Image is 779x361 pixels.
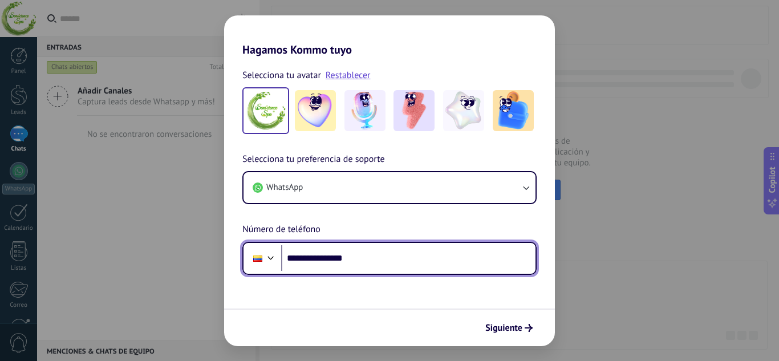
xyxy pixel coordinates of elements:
[244,172,535,203] button: WhatsApp
[493,90,534,131] img: -5.jpeg
[326,70,371,81] a: Restablecer
[485,324,522,332] span: Siguiente
[242,222,320,237] span: Número de teléfono
[443,90,484,131] img: -4.jpeg
[242,68,321,83] span: Selecciona tu avatar
[344,90,386,131] img: -2.jpeg
[224,15,555,56] h2: Hagamos Kommo tuyo
[393,90,435,131] img: -3.jpeg
[480,318,538,338] button: Siguiente
[247,246,269,270] div: Colombia: + 57
[266,182,303,193] span: WhatsApp
[295,90,336,131] img: -1.jpeg
[242,152,385,167] span: Selecciona tu preferencia de soporte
